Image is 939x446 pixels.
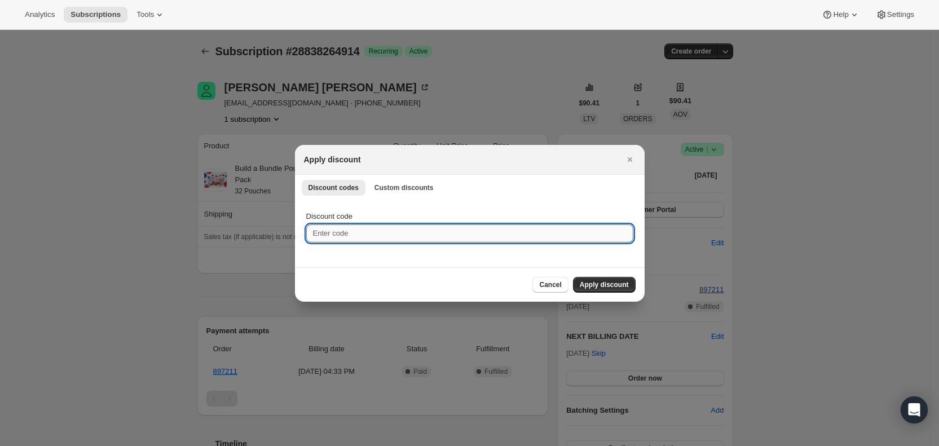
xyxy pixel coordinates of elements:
span: Analytics [25,10,55,19]
input: Enter code [306,224,633,242]
button: Apply discount [573,277,636,293]
button: Help [815,7,866,23]
button: Subscriptions [64,7,127,23]
span: Discount codes [308,183,359,192]
span: Tools [136,10,154,19]
div: Discount codes [295,200,645,267]
h2: Apply discount [304,154,361,165]
button: Settings [869,7,921,23]
span: Help [833,10,848,19]
button: Tools [130,7,172,23]
span: Apply discount [580,280,629,289]
span: Discount code [306,212,352,220]
button: Close [622,152,638,167]
button: Custom discounts [368,180,440,196]
span: Cancel [539,280,561,289]
div: Open Intercom Messenger [901,396,928,423]
span: Subscriptions [70,10,121,19]
button: Discount codes [302,180,365,196]
span: Custom discounts [374,183,434,192]
button: Cancel [532,277,568,293]
span: Settings [887,10,914,19]
button: Analytics [18,7,61,23]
